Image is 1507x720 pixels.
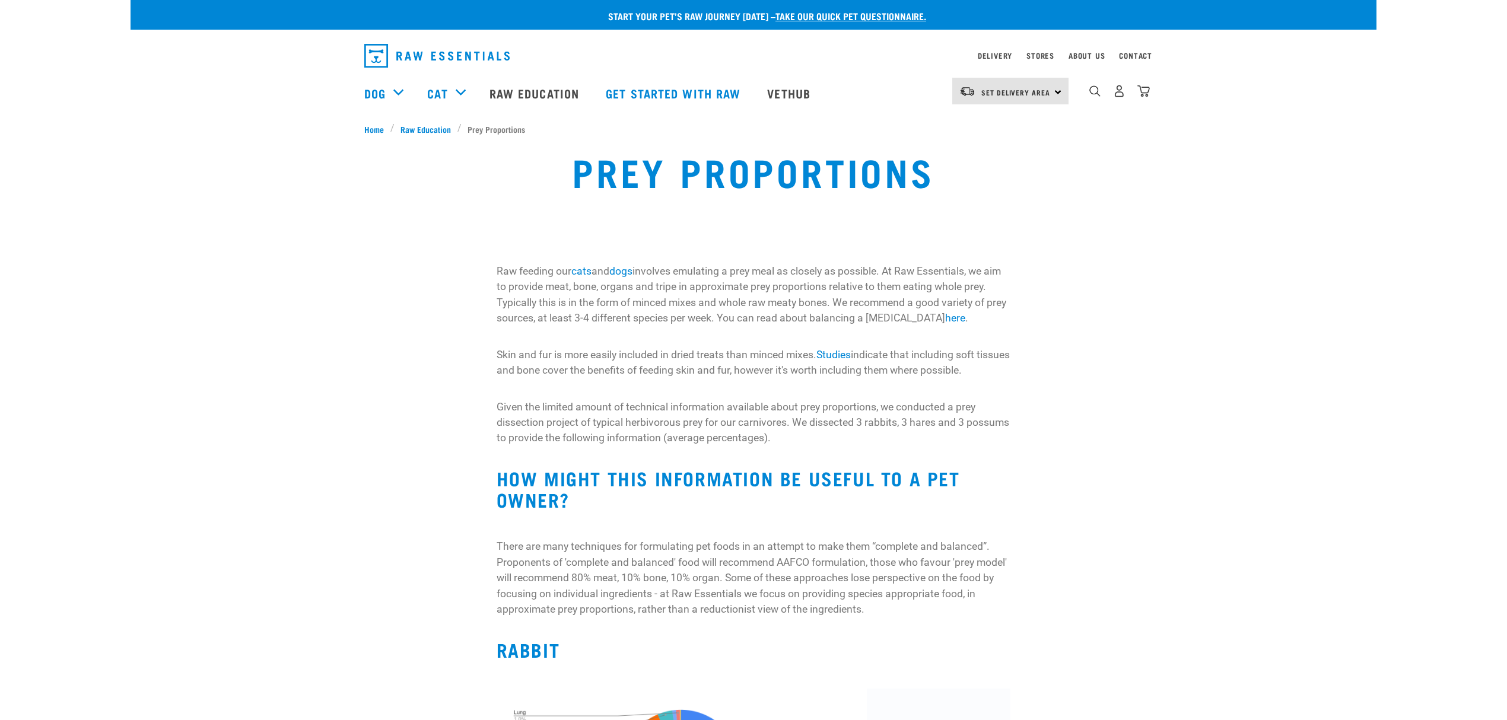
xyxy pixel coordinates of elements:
[131,69,1376,117] nav: dropdown navigation
[755,69,825,117] a: Vethub
[364,123,390,135] a: Home
[497,639,1011,660] h2: RABBIT
[497,347,1011,378] p: Skin and fur is more easily included in dried treats than minced mixes. indicate that including s...
[497,539,1011,617] p: There are many techniques for formulating pet foods in an attempt to make them “complete and bala...
[497,467,1011,510] h2: HOW MIGHT THIS INFORMATION BE USEFUL TO A PET OWNER?
[497,263,1011,326] p: Raw feeding our and involves emulating a prey meal as closely as possible. At Raw Essentials, we ...
[945,312,965,324] a: here
[571,265,592,277] a: cats
[1137,85,1150,97] img: home-icon@2x.png
[1069,53,1105,58] a: About Us
[816,349,851,361] a: Studies
[1026,53,1054,58] a: Stores
[981,90,1050,94] span: Set Delivery Area
[497,399,1011,446] p: Given the limited amount of technical information available about prey proportions, we conducted ...
[572,149,935,192] h1: Prey Proportions
[959,86,975,97] img: van-moving.png
[594,69,755,117] a: Get started with Raw
[478,69,594,117] a: Raw Education
[364,123,1143,135] nav: breadcrumbs
[427,84,447,102] a: Cat
[395,123,457,135] a: Raw Education
[364,44,510,68] img: Raw Essentials Logo
[978,53,1012,58] a: Delivery
[1119,53,1152,58] a: Contact
[609,265,632,277] a: dogs
[364,84,386,102] a: Dog
[1113,85,1126,97] img: user.png
[775,13,926,18] a: take our quick pet questionnaire.
[364,123,384,135] span: Home
[355,39,1152,72] nav: dropdown navigation
[400,123,451,135] span: Raw Education
[139,9,1385,23] p: Start your pet’s raw journey [DATE] –
[1089,85,1101,97] img: home-icon-1@2x.png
